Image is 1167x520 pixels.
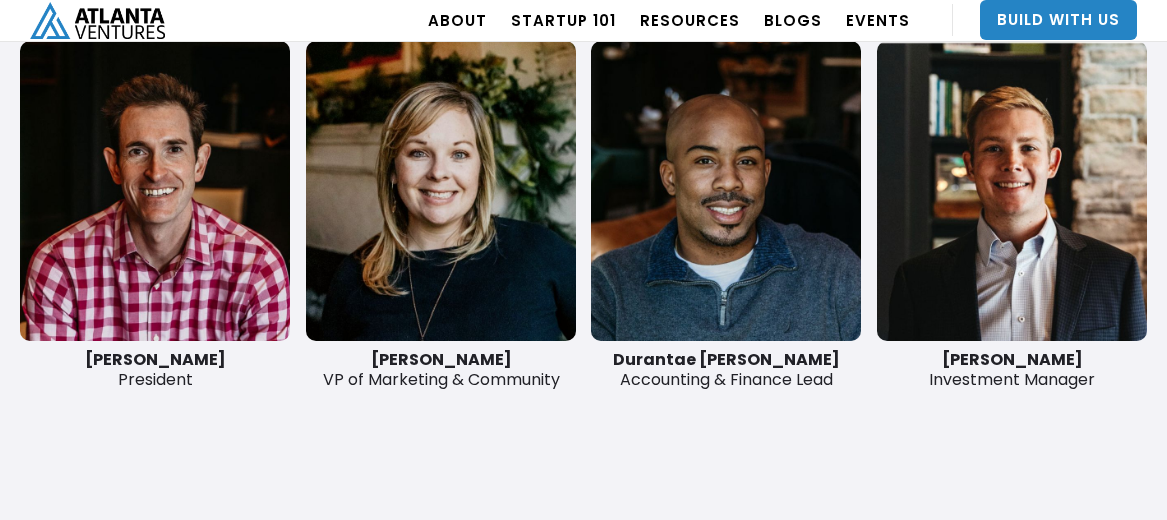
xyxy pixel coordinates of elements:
[371,348,512,371] strong: [PERSON_NAME]
[613,348,840,371] strong: Durantae [PERSON_NAME]
[942,348,1083,371] strong: [PERSON_NAME]
[591,350,861,390] div: Accounting & Finance Lead
[306,350,576,390] div: VP of Marketing & Community
[877,350,1147,390] div: Investment Manager
[85,348,226,371] strong: [PERSON_NAME]
[20,350,290,390] div: President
